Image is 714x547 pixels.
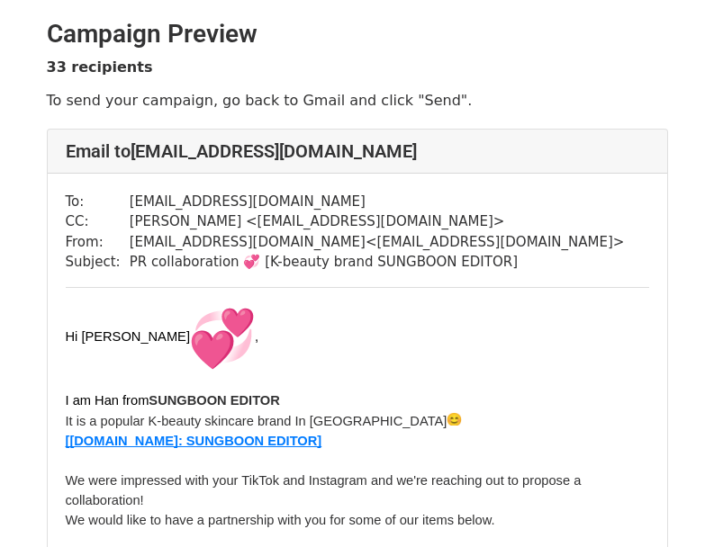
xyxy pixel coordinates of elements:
[66,432,322,449] a: [[DOMAIN_NAME]: SUNGBOON EDITOR]
[47,19,668,49] h2: Campaign Preview
[66,434,322,448] span: [[DOMAIN_NAME]: SUNGBOON EDITOR]
[66,211,130,232] td: CC:
[66,140,649,162] h4: Email to [EMAIL_ADDRESS][DOMAIN_NAME]
[66,192,130,212] td: To:
[66,414,447,428] span: It is a popular K-beauty skincare brand In [GEOGRAPHIC_DATA]
[66,473,585,507] span: We were impressed with your TikTok and Instagram and we're reaching out to propose a collaboration!
[130,232,625,253] td: [EMAIL_ADDRESS][DOMAIN_NAME] < [EMAIL_ADDRESS][DOMAIN_NAME] >
[66,252,130,273] td: Subject:
[447,412,462,427] img: 😊
[130,252,625,273] td: PR collaboration 💞 [K-beauty brand SUNGBOON EDITOR]
[190,306,255,371] img: 💞
[66,232,130,253] td: From:
[47,58,153,76] strong: 33 recipients
[130,211,625,232] td: [PERSON_NAME] < [EMAIL_ADDRESS][DOMAIN_NAME] >
[130,192,625,212] td: [EMAIL_ADDRESS][DOMAIN_NAME]
[66,393,149,408] span: I am Han from
[149,393,280,408] span: SUNGBOON EDITOR
[47,91,668,110] p: To send your campaign, go back to Gmail and click "Send".
[66,513,495,527] span: We would like to have a partnership with you for some of our items below.
[66,329,259,344] span: Hi [PERSON_NAME] ,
